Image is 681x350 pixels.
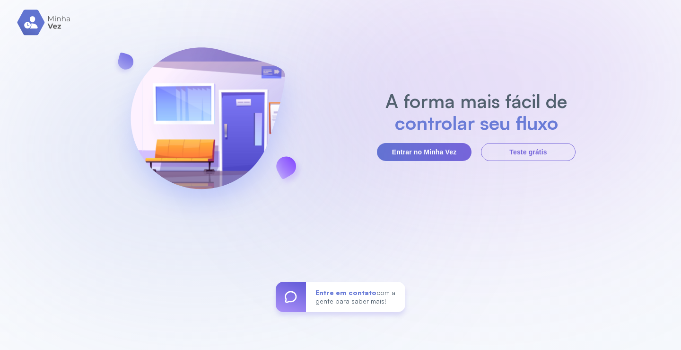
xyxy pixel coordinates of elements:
[17,9,71,36] img: logo.svg
[377,143,471,161] button: Entrar no Minha Vez
[105,22,310,228] img: banner-login.svg
[381,90,572,112] h2: A forma mais fácil de
[481,143,576,161] button: Teste grátis
[381,112,572,134] h2: controlar seu fluxo
[315,288,376,296] span: Entre em contato
[306,282,405,312] div: com a gente para saber mais!
[276,282,405,312] a: Entre em contatocom a gente para saber mais!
